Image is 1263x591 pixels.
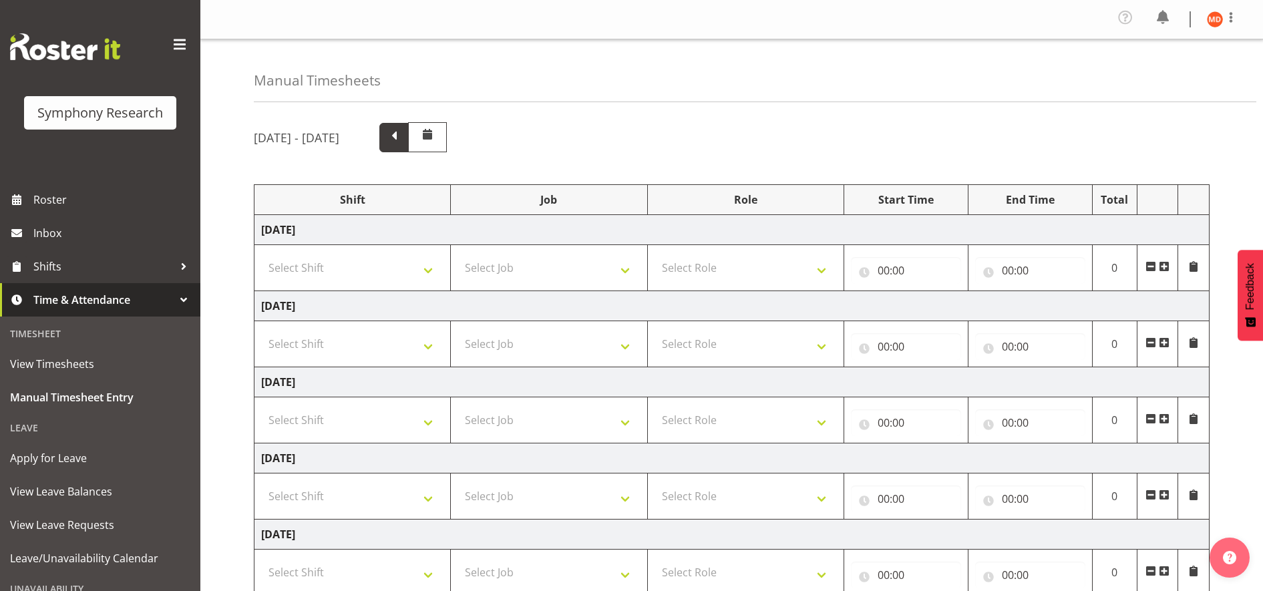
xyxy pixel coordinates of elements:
[975,562,1085,588] input: Click to select...
[10,515,190,535] span: View Leave Requests
[10,387,190,407] span: Manual Timesheet Entry
[10,548,190,568] span: Leave/Unavailability Calendar
[261,192,443,208] div: Shift
[10,481,190,502] span: View Leave Balances
[10,33,120,60] img: Rosterit website logo
[1223,551,1236,564] img: help-xxl-2.png
[1092,321,1137,367] td: 0
[3,441,197,475] a: Apply for Leave
[1092,473,1137,520] td: 0
[851,333,961,360] input: Click to select...
[3,347,197,381] a: View Timesheets
[3,414,197,441] div: Leave
[1207,11,1223,27] img: maria-de-guzman11892.jpg
[254,367,1210,397] td: [DATE]
[1092,245,1137,291] td: 0
[1244,263,1256,310] span: Feedback
[458,192,640,208] div: Job
[254,443,1210,473] td: [DATE]
[851,257,961,284] input: Click to select...
[254,520,1210,550] td: [DATE]
[33,223,194,243] span: Inbox
[975,192,1085,208] div: End Time
[254,130,339,145] h5: [DATE] - [DATE]
[1092,397,1137,443] td: 0
[975,409,1085,436] input: Click to select...
[37,103,163,123] div: Symphony Research
[254,215,1210,245] td: [DATE]
[975,485,1085,512] input: Click to select...
[655,192,837,208] div: Role
[254,291,1210,321] td: [DATE]
[10,448,190,468] span: Apply for Leave
[1099,192,1130,208] div: Total
[3,508,197,542] a: View Leave Requests
[851,192,961,208] div: Start Time
[851,485,961,512] input: Click to select...
[10,354,190,374] span: View Timesheets
[851,562,961,588] input: Click to select...
[3,542,197,575] a: Leave/Unavailability Calendar
[33,290,174,310] span: Time & Attendance
[3,381,197,414] a: Manual Timesheet Entry
[33,256,174,276] span: Shifts
[3,320,197,347] div: Timesheet
[975,333,1085,360] input: Click to select...
[1238,250,1263,341] button: Feedback - Show survey
[851,409,961,436] input: Click to select...
[33,190,194,210] span: Roster
[3,475,197,508] a: View Leave Balances
[975,257,1085,284] input: Click to select...
[254,73,381,88] h4: Manual Timesheets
